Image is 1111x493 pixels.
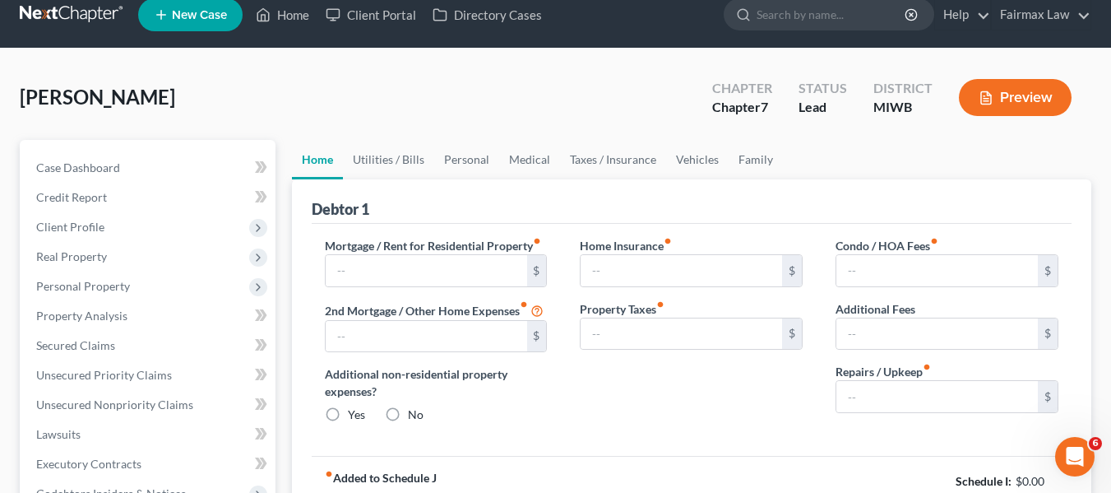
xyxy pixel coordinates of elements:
a: Case Dashboard [23,153,275,183]
div: $ [1038,255,1058,286]
a: Vehicles [666,140,729,179]
a: Medical [499,140,560,179]
span: Case Dashboard [36,160,120,174]
a: Lawsuits [23,420,275,449]
span: Secured Claims [36,338,115,352]
a: Credit Report [23,183,275,212]
label: 2nd Mortgage / Other Home Expenses [325,300,544,320]
div: MIWB [873,98,933,117]
div: Lead [799,98,847,117]
span: Personal Property [36,279,130,293]
label: Property Taxes [580,300,664,318]
a: Secured Claims [23,331,275,360]
label: Additional non-residential property expenses? [325,365,548,400]
span: Executory Contracts [36,457,141,471]
input: -- [836,255,1038,286]
span: Unsecured Priority Claims [36,368,172,382]
div: $ [782,255,802,286]
a: Unsecured Nonpriority Claims [23,390,275,420]
div: $ [1038,319,1058,350]
div: Status [799,79,847,98]
i: fiber_manual_record [656,300,664,309]
i: fiber_manual_record [923,363,931,371]
label: Yes [348,407,365,423]
i: fiber_manual_record [664,237,672,245]
input: -- [581,319,782,350]
span: Unsecured Nonpriority Claims [36,398,193,412]
span: Real Property [36,249,107,263]
div: $ [782,319,802,350]
span: 7 [761,99,768,114]
input: -- [836,381,1038,412]
div: $ [1038,381,1058,412]
span: Property Analysis [36,309,127,323]
input: -- [836,319,1038,350]
span: New Case [172,9,227,21]
input: -- [326,321,527,352]
div: Debtor 1 [312,199,369,219]
span: Client Profile [36,220,104,234]
a: Executory Contracts [23,449,275,479]
div: Chapter [712,79,772,98]
div: $ [527,255,547,286]
label: Condo / HOA Fees [836,237,938,254]
strong: Schedule I: [956,474,1011,488]
a: Unsecured Priority Claims [23,360,275,390]
a: Personal [434,140,499,179]
div: $ [527,321,547,352]
i: fiber_manual_record [520,300,528,309]
label: Repairs / Upkeep [836,363,931,380]
span: Credit Report [36,190,107,204]
a: Taxes / Insurance [560,140,666,179]
i: fiber_manual_record [533,237,541,245]
label: Additional Fees [836,300,915,318]
button: Preview [959,79,1072,116]
a: Utilities / Bills [343,140,434,179]
label: Mortgage / Rent for Residential Property [325,237,541,254]
div: Chapter [712,98,772,117]
div: District [873,79,933,98]
span: Lawsuits [36,427,81,441]
div: $0.00 [1016,473,1059,490]
input: -- [326,255,527,286]
span: 6 [1089,437,1102,450]
a: Property Analysis [23,301,275,331]
a: Family [729,140,783,179]
input: -- [581,255,782,286]
a: Home [292,140,343,179]
label: No [408,407,424,423]
i: fiber_manual_record [930,237,938,245]
i: fiber_manual_record [325,470,333,478]
label: Home Insurance [580,237,672,254]
span: [PERSON_NAME] [20,85,175,109]
iframe: Intercom live chat [1055,437,1095,477]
